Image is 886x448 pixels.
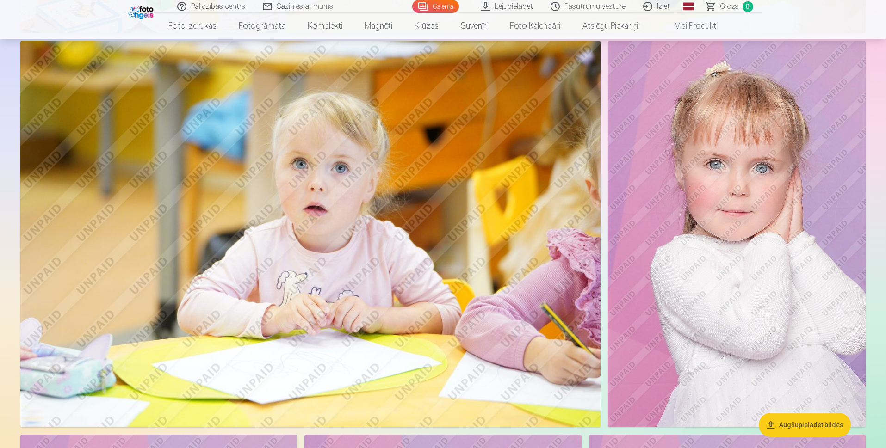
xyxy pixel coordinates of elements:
a: Foto kalendāri [499,13,571,39]
a: Visi produkti [649,13,729,39]
img: /fa1 [128,4,156,19]
a: Suvenīri [450,13,499,39]
a: Atslēgu piekariņi [571,13,649,39]
a: Foto izdrukas [157,13,228,39]
a: Komplekti [297,13,353,39]
a: Krūzes [403,13,450,39]
button: Augšupielādēt bildes [759,413,851,437]
span: Grozs [720,1,739,12]
span: 0 [743,1,753,12]
a: Magnēti [353,13,403,39]
a: Fotogrāmata [228,13,297,39]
